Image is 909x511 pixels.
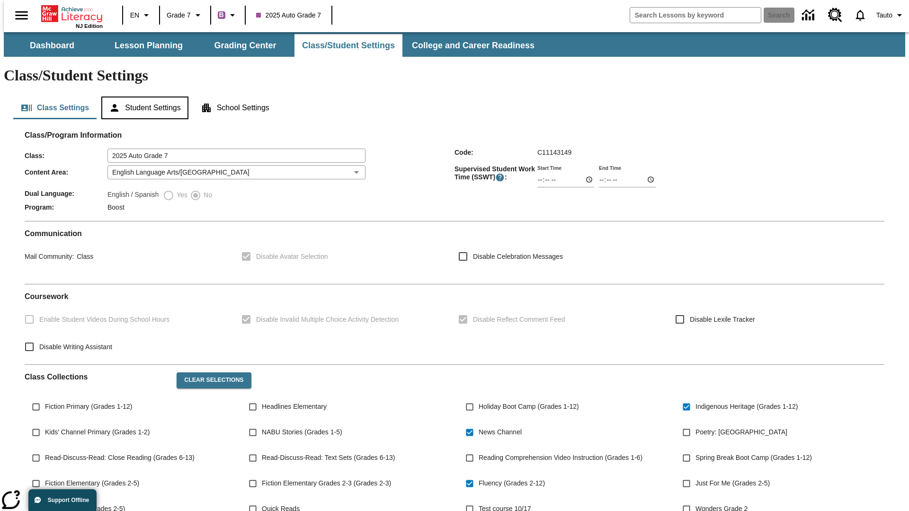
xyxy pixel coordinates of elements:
span: Tauto [876,10,892,20]
div: Home [41,3,103,29]
button: Class/Student Settings [294,34,402,57]
span: Disable Invalid Multiple Choice Activity Detection [256,315,399,325]
button: Support Offline [28,489,97,511]
button: Lesson Planning [101,34,196,57]
span: Class [74,253,93,260]
button: Open side menu [8,1,36,29]
span: Headlines Elementary [262,402,327,412]
label: End Time [599,164,621,171]
label: Start Time [537,164,561,171]
h2: Course work [25,292,884,301]
a: Notifications [848,3,873,27]
button: College and Career Readiness [404,34,542,57]
a: Home [41,4,103,23]
span: Yes [174,190,187,200]
span: Grade 7 [167,10,191,20]
div: English Language Arts/[GEOGRAPHIC_DATA] [107,165,365,179]
div: Coursework [25,292,884,357]
span: Fiction Primary (Grades 1-12) [45,402,132,412]
span: Fluency (Grades 2-12) [479,478,545,488]
span: No [201,190,212,200]
span: Kids' Channel Primary (Grades 1-2) [45,427,150,437]
button: Grade: Grade 7, Select a grade [163,7,207,24]
input: search field [630,8,761,23]
button: Profile/Settings [873,7,909,24]
span: Code : [454,149,537,156]
span: Holiday Boot Camp (Grades 1-12) [479,402,579,412]
label: English / Spanish [107,190,159,201]
span: Fiction Elementary Grades 2-3 (Grades 2-3) [262,478,391,488]
span: Disable Celebration Messages [473,252,563,262]
span: Content Area : [25,168,107,176]
button: Clear Selections [177,372,251,388]
button: School Settings [193,97,277,119]
span: Enable Student Videos During School Hours [39,315,169,325]
span: Reading Comprehension Video Instruction (Grades 1-6) [479,453,642,463]
div: Class/Program Information [25,140,884,213]
div: Class/Student Settings [13,97,896,119]
span: Mail Community : [25,253,74,260]
span: Read-Discuss-Read: Close Reading (Grades 6-13) [45,453,195,463]
button: Grading Center [198,34,293,57]
div: SubNavbar [4,32,905,57]
button: Language: EN, Select a language [126,7,156,24]
span: Support Offline [48,497,89,503]
span: B [219,9,224,21]
span: Program : [25,203,107,211]
h2: Communication [25,229,884,238]
span: Read-Discuss-Read: Text Sets (Grades 6-13) [262,453,395,463]
span: Just For Me (Grades 2-5) [695,478,770,488]
a: Resource Center, Will open in new tab [822,2,848,28]
span: Supervised Student Work Time (SSWT) : [454,165,537,182]
h1: Class/Student Settings [4,67,905,84]
span: NABU Stories (Grades 1-5) [262,427,342,437]
h2: Class Collections [25,372,169,381]
span: Dual Language : [25,190,107,197]
span: Disable Writing Assistant [39,342,112,352]
span: Spring Break Boot Camp (Grades 1-12) [695,453,812,463]
span: Fiction Elementary (Grades 2-5) [45,478,139,488]
button: Dashboard [5,34,99,57]
span: NJ Edition [76,23,103,29]
span: Disable Reflect Comment Feed [473,315,565,325]
span: Class : [25,152,107,159]
button: Class Settings [13,97,97,119]
button: Supervised Student Work Time is the timeframe when students can take LevelSet and when lessons ar... [495,173,505,182]
button: Student Settings [101,97,188,119]
h2: Class/Program Information [25,131,884,140]
div: Communication [25,229,884,276]
span: Boost [107,203,125,211]
span: News Channel [479,427,522,437]
input: Class [107,149,365,163]
span: Disable Avatar Selection [256,252,328,262]
span: C11143149 [537,149,571,156]
span: Poetry: [GEOGRAPHIC_DATA] [695,427,787,437]
div: SubNavbar [4,34,543,57]
span: EN [130,10,139,20]
span: 2025 Auto Grade 7 [256,10,321,20]
span: Disable Lexile Tracker [690,315,755,325]
button: Boost Class color is purple. Change class color [214,7,242,24]
a: Data Center [796,2,822,28]
span: Indigenous Heritage (Grades 1-12) [695,402,798,412]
